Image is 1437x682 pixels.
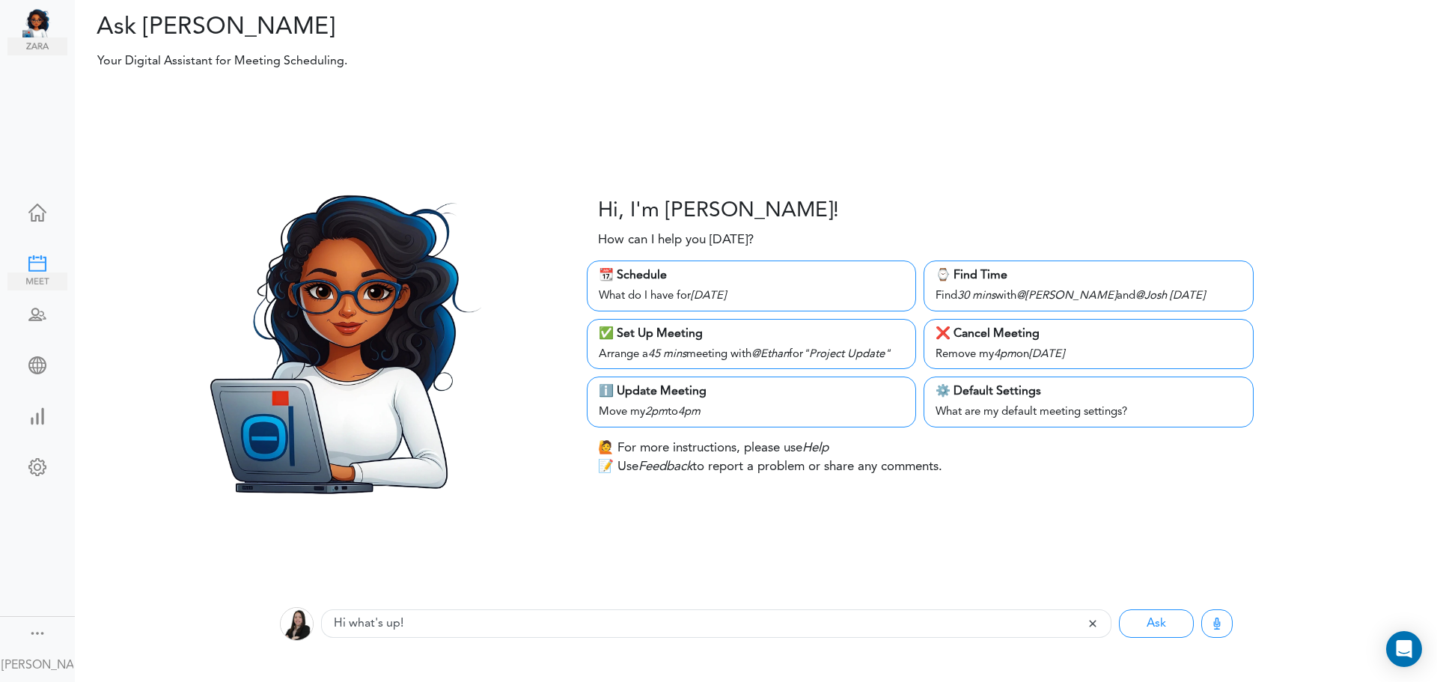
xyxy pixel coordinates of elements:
div: What are my default meeting settings? [936,401,1241,421]
p: How can I help you [DATE]? [598,231,754,250]
div: ⌚️ Find Time [936,267,1241,284]
div: Schedule Team Meeting [7,305,67,320]
i: @[PERSON_NAME] [1016,290,1117,302]
div: Arrange a meeting with for [599,343,904,364]
div: ✅ Set Up Meeting [599,325,904,343]
img: zara.png [7,37,67,55]
i: 2pm [645,407,668,418]
i: @Ethan [751,349,789,360]
div: Remove my on [936,343,1241,364]
img: Unified Global - Powered by TEAMCAL AI [22,7,67,37]
img: Zara.png [162,162,513,514]
i: 30 mins [957,290,995,302]
div: Create Meeting [7,255,67,270]
i: 4pm [994,349,1016,360]
div: View Insights [7,407,67,422]
div: Change Settings [7,458,67,473]
p: 📝 Use to report a problem or share any comments. [598,457,942,477]
a: Change side menu [28,624,46,645]
a: [PERSON_NAME] [1,647,73,681]
i: 45 mins [648,349,686,360]
i: Help [802,442,829,454]
h2: Ask [PERSON_NAME] [86,13,745,42]
div: Home [7,204,67,219]
i: [DATE] [1170,290,1205,302]
div: Share Meeting Link [7,356,67,371]
p: Your Digital Assistant for Meeting Scheduling. [87,52,1040,70]
i: @Josh [1135,290,1167,302]
h3: Hi, I'm [PERSON_NAME]! [598,199,839,225]
i: [DATE] [691,290,726,302]
i: "Project Update" [803,349,891,360]
img: 2Q== [280,607,314,641]
p: 🙋 For more instructions, please use [598,439,829,458]
i: 4pm [678,407,701,418]
div: Move my to [599,401,904,421]
i: [DATE] [1029,349,1064,360]
img: Create Meeting [7,273,67,290]
div: 📆 Schedule [599,267,904,284]
div: ℹ️ Update Meeting [599,383,904,401]
i: Feedback [638,460,692,473]
div: [PERSON_NAME] [1,657,73,675]
div: Open Intercom Messenger [1386,631,1422,667]
div: ❌ Cancel Meeting [936,325,1241,343]
a: Change Settings [7,451,67,487]
div: ⚙️ Default Settings [936,383,1241,401]
div: Show menu and text [28,624,46,639]
div: Find with and [936,284,1241,305]
div: What do I have for [599,284,904,305]
button: Ask [1119,609,1194,638]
